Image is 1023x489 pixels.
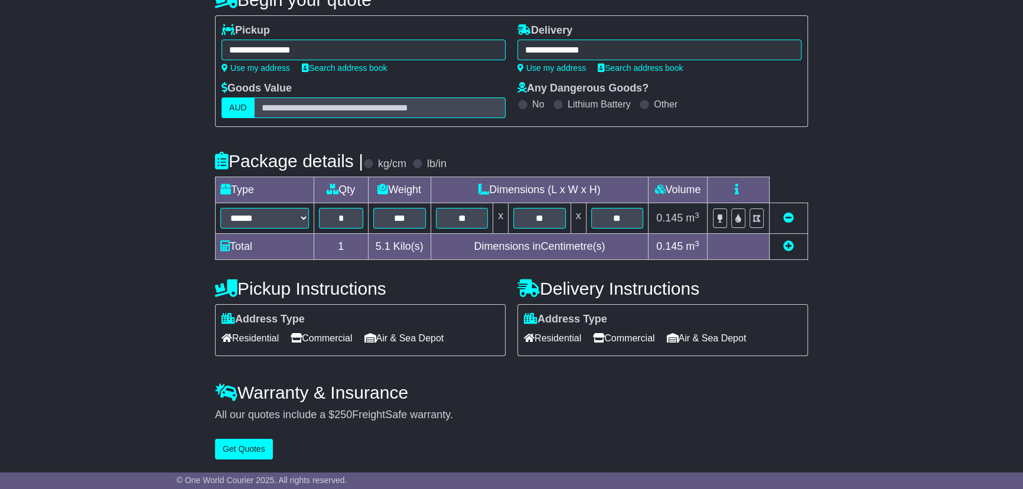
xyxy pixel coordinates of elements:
span: Commercial [291,329,352,347]
label: Goods Value [221,82,292,95]
h4: Warranty & Insurance [215,383,808,402]
label: Delivery [517,24,572,37]
td: Dimensions (L x W x H) [431,177,648,203]
h4: Pickup Instructions [215,279,506,298]
label: Other [654,99,677,110]
span: Residential [221,329,279,347]
button: Get Quotes [215,439,273,459]
a: Use my address [221,63,290,73]
span: m [686,240,699,252]
label: No [532,99,544,110]
td: Volume [648,177,707,203]
label: Pickup [221,24,270,37]
span: 0.145 [656,240,683,252]
span: Air & Sea Depot [364,329,444,347]
span: Residential [524,329,581,347]
td: x [493,203,509,234]
label: Lithium Battery [568,99,631,110]
td: Kilo(s) [368,234,431,260]
label: lb/in [427,158,447,171]
span: © One World Courier 2025. All rights reserved. [177,475,347,485]
div: All our quotes include a $ FreightSafe warranty. [215,409,808,422]
h4: Package details | [215,151,363,171]
td: Dimensions in Centimetre(s) [431,234,648,260]
span: Commercial [593,329,654,347]
label: kg/cm [378,158,406,171]
span: m [686,212,699,224]
label: Any Dangerous Goods? [517,82,649,95]
sup: 3 [695,211,699,220]
a: Search address book [598,63,683,73]
td: Weight [368,177,431,203]
label: Address Type [524,313,607,326]
h4: Delivery Instructions [517,279,808,298]
span: Air & Sea Depot [667,329,747,347]
label: Address Type [221,313,305,326]
td: Total [216,234,314,260]
a: Remove this item [783,212,794,224]
span: 250 [334,409,352,420]
td: Qty [314,177,369,203]
span: 5.1 [376,240,390,252]
a: Add new item [783,240,794,252]
sup: 3 [695,239,699,248]
a: Use my address [517,63,586,73]
td: x [571,203,586,234]
a: Search address book [302,63,387,73]
td: 1 [314,234,369,260]
td: Type [216,177,314,203]
span: 0.145 [656,212,683,224]
label: AUD [221,97,255,118]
